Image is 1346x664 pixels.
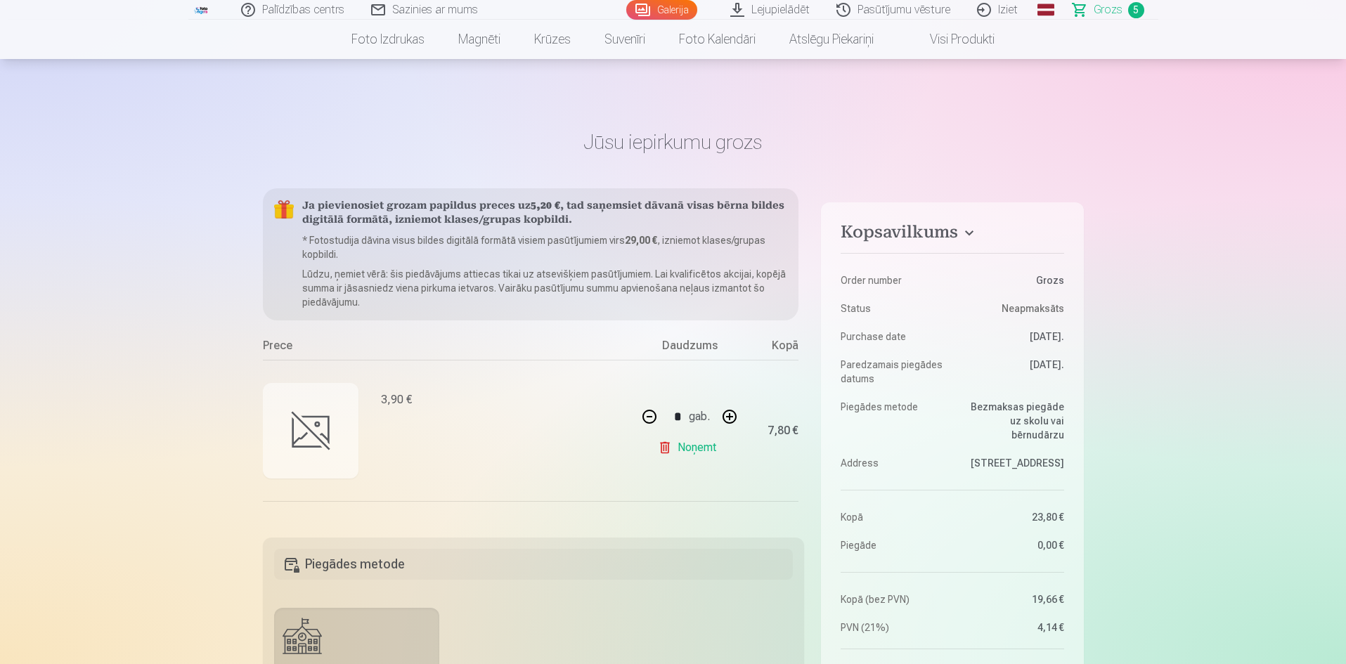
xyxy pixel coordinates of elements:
[588,20,662,59] a: Suvenīri
[841,400,945,442] dt: Piegādes metode
[274,549,794,580] h5: Piegādes metode
[959,620,1064,634] dd: 4,14 €
[302,267,788,309] p: Lūdzu, ņemiet vērā: šis piedāvājums attiecas tikai uz atsevišķiem pasūtījumiem. Lai kvalificētos ...
[891,20,1011,59] a: Visi produkti
[959,538,1064,552] dd: 0,00 €
[517,20,588,59] a: Krūzes
[959,592,1064,606] dd: 19,66 €
[841,456,945,470] dt: Address
[959,456,1064,470] dd: [STREET_ADDRESS]
[768,427,798,435] div: 7,80 €
[959,273,1064,287] dd: Grozs
[841,592,945,606] dt: Kopā (bez PVN)
[742,337,798,360] div: Kopā
[302,233,788,261] p: * Fotostudija dāvina visus bildes digitālā formātā visiem pasūtījumiem virs , izniemot klases/gru...
[302,200,788,228] h5: Ja pievienosiet grozam papildus preces uz , tad saņemsiet dāvanā visas bērna bildes digitālā form...
[441,20,517,59] a: Magnēti
[841,222,1063,247] button: Kopsavilkums
[959,330,1064,344] dd: [DATE].
[335,20,441,59] a: Foto izdrukas
[1002,301,1064,315] span: Neapmaksāts
[841,538,945,552] dt: Piegāde
[1094,1,1122,18] span: Grozs
[625,235,657,246] b: 29,00 €
[689,400,710,434] div: gab.
[1128,2,1144,18] span: 5
[263,129,1084,155] h1: Jūsu iepirkumu grozs
[959,510,1064,524] dd: 23,80 €
[658,434,722,462] a: Noņemt
[841,273,945,287] dt: Order number
[841,301,945,315] dt: Status
[959,358,1064,386] dd: [DATE].
[841,330,945,344] dt: Purchase date
[841,510,945,524] dt: Kopā
[841,358,945,386] dt: Paredzamais piegādes datums
[662,20,772,59] a: Foto kalendāri
[772,20,891,59] a: Atslēgu piekariņi
[959,400,1064,442] dd: Bezmaksas piegāde uz skolu vai bērnudārzu
[194,6,209,14] img: /fa1
[531,201,560,211] b: 5,20 €
[841,620,945,634] dt: PVN (21%)
[637,337,742,360] div: Daudzums
[263,337,638,360] div: Prece
[381,391,412,408] div: 3,90 €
